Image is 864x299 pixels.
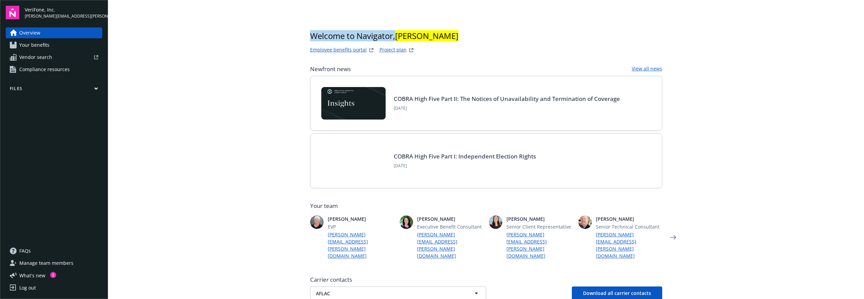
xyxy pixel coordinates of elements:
[489,215,502,229] img: photo
[50,272,56,278] div: 1
[19,272,45,279] span: What ' s new
[25,13,102,19] span: [PERSON_NAME][EMAIL_ADDRESS][PERSON_NAME][DOMAIN_NAME]
[394,163,536,169] span: [DATE]
[6,6,19,19] img: navigator-logo.svg
[328,215,394,222] span: [PERSON_NAME]
[394,95,620,103] a: COBRA High Five Part II: The Notices of Unavailability and Termination of Coverage
[6,27,102,38] a: Overview
[395,30,458,41] msreadoutspan: [PERSON_NAME]
[6,64,102,75] a: Compliance resources
[310,202,662,210] span: Your team
[407,46,415,54] a: projectPlanWebsite
[417,223,483,230] span: Executive Benefit Consultant
[367,46,375,54] a: striveWebsite
[6,258,102,269] a: Manage team members
[310,215,324,229] img: photo
[19,245,31,256] span: FAQs
[328,223,394,230] span: EVP
[596,231,662,259] a: [PERSON_NAME][EMAIL_ADDRESS][PERSON_NAME][DOMAIN_NAME]
[578,215,592,229] img: photo
[19,64,70,75] span: Compliance resources
[417,215,483,222] span: [PERSON_NAME]
[310,276,662,284] span: Carrier contacts
[506,215,573,222] span: [PERSON_NAME]
[19,27,40,38] span: Overview
[310,30,393,41] msreadoutspan: Welcome to Navigator
[668,232,678,243] a: Next
[321,87,386,120] img: Card Image - EB Compliance Insights.png
[321,145,386,177] img: BLOG-Card Image - Compliance - COBRA High Five Pt 1 07-18-25.jpg
[6,86,102,94] button: Files
[316,290,457,297] span: AFLAC
[417,231,483,259] a: [PERSON_NAME][EMAIL_ADDRESS][PERSON_NAME][DOMAIN_NAME]
[6,52,102,63] a: Vendor search
[399,215,413,229] img: photo
[6,40,102,50] a: Your benefits
[393,30,458,41] msreadoutspan: ,
[19,282,36,293] div: Log out
[583,290,651,296] span: Download all carrier contacts
[6,272,56,279] button: What's new1
[6,245,102,256] a: FAQs
[394,105,620,111] span: [DATE]
[19,52,52,63] span: Vendor search
[632,65,662,73] a: View all news
[394,152,536,160] a: COBRA High Five Part I: Independent Election Rights
[19,40,49,50] span: Your benefits
[310,46,367,54] a: Employee benefits portal
[596,223,662,230] span: Senior Technical Consultant
[19,258,73,269] span: Manage team members
[310,65,351,73] span: Newfront news
[506,223,573,230] span: Senior Client Representative
[328,231,394,259] a: [PERSON_NAME][EMAIL_ADDRESS][PERSON_NAME][DOMAIN_NAME]
[25,6,102,19] button: VeriFone, Inc.[PERSON_NAME][EMAIL_ADDRESS][PERSON_NAME][DOMAIN_NAME]
[506,231,573,259] a: [PERSON_NAME][EMAIL_ADDRESS][PERSON_NAME][DOMAIN_NAME]
[25,6,102,13] span: VeriFone, Inc.
[380,46,407,54] a: Project plan
[596,215,662,222] span: [PERSON_NAME]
